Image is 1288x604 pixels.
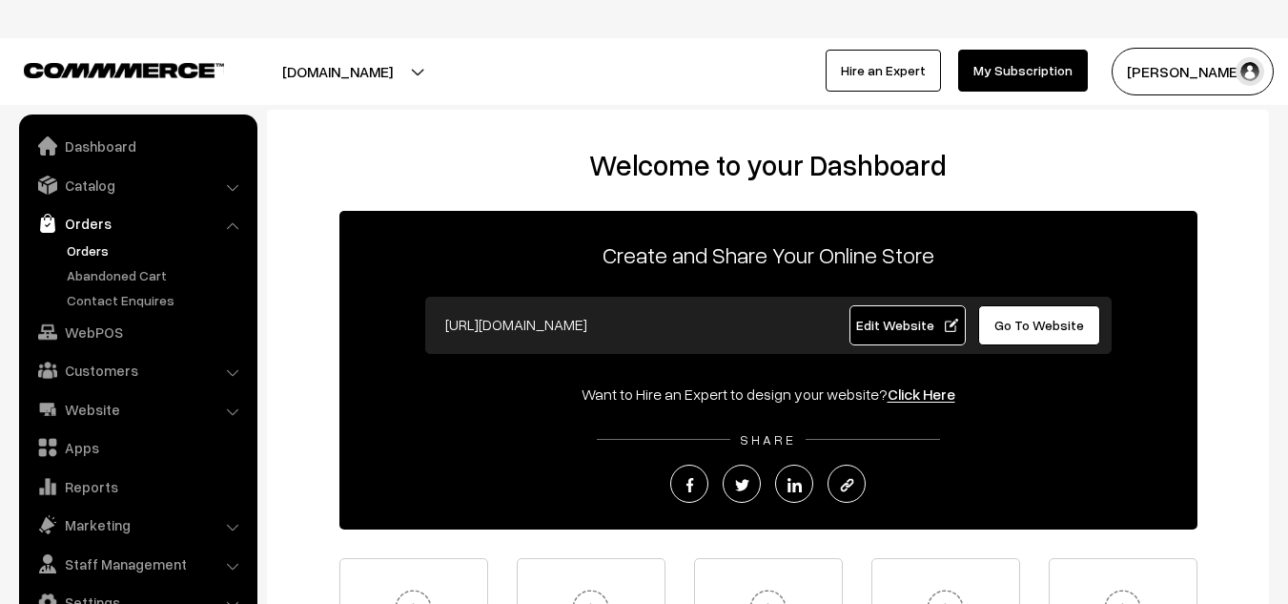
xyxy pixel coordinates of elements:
[1112,48,1274,95] button: [PERSON_NAME]…
[994,317,1084,333] span: Go To Website
[24,129,251,163] a: Dashboard
[24,392,251,427] a: Website
[24,57,191,80] a: COMMMERCE
[849,305,966,345] a: Edit Website
[24,508,251,542] a: Marketing
[62,240,251,260] a: Orders
[24,63,224,77] img: COMMMERCE
[62,290,251,310] a: Contact Enquires
[24,206,251,240] a: Orders
[1236,57,1264,86] img: user
[826,50,941,92] a: Hire an Expert
[24,168,251,202] a: Catalog
[888,385,955,404] a: Click Here
[24,469,251,504] a: Reports
[958,50,1088,92] a: My Subscription
[24,353,251,387] a: Customers
[730,431,806,448] span: SHARE
[339,238,1197,272] p: Create and Share Your Online Store
[24,315,251,349] a: WebPOS
[62,265,251,285] a: Abandoned Cart
[339,383,1197,406] div: Want to Hire an Expert to design your website?
[24,547,251,581] a: Staff Management
[978,305,1101,345] a: Go To Website
[215,48,460,95] button: [DOMAIN_NAME]
[856,317,958,333] span: Edit Website
[24,430,251,465] a: Apps
[286,148,1250,182] h2: Welcome to your Dashboard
